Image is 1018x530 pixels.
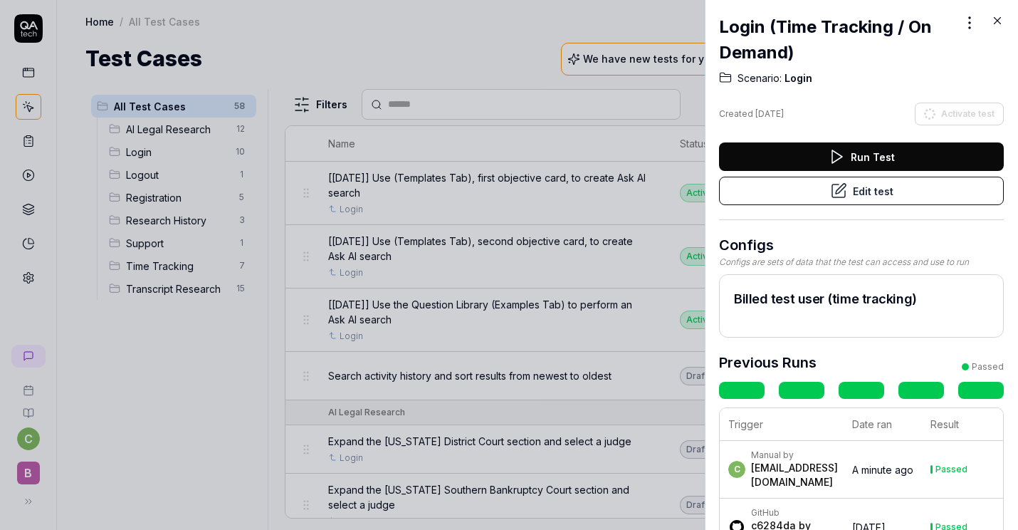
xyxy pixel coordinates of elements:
th: Result [922,408,1003,441]
div: Passed [935,465,967,474]
time: A minute ago [852,464,913,476]
div: [EMAIL_ADDRESS][DOMAIN_NAME] [751,461,838,489]
h2: Login (Time Tracking / On Demand) [719,14,958,66]
span: Login [782,71,812,85]
th: Date ran [844,408,922,441]
h2: Billed test user (time tracking) [734,289,989,308]
div: Configs are sets of data that the test can access and use to run [719,256,1004,269]
button: Activate test [915,103,1004,125]
time: [DATE] [755,108,784,119]
div: Passed [972,360,1004,373]
div: Created [719,108,784,120]
span: c [728,461,745,478]
h3: Previous Runs [719,352,817,373]
div: Manual by [751,450,838,461]
span: Scenario: [738,71,782,85]
button: Run Test [719,142,1004,171]
th: Trigger [720,408,844,441]
div: GitHub [751,507,838,519]
button: Edit test [719,177,1004,205]
h3: Configs [719,234,1004,256]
